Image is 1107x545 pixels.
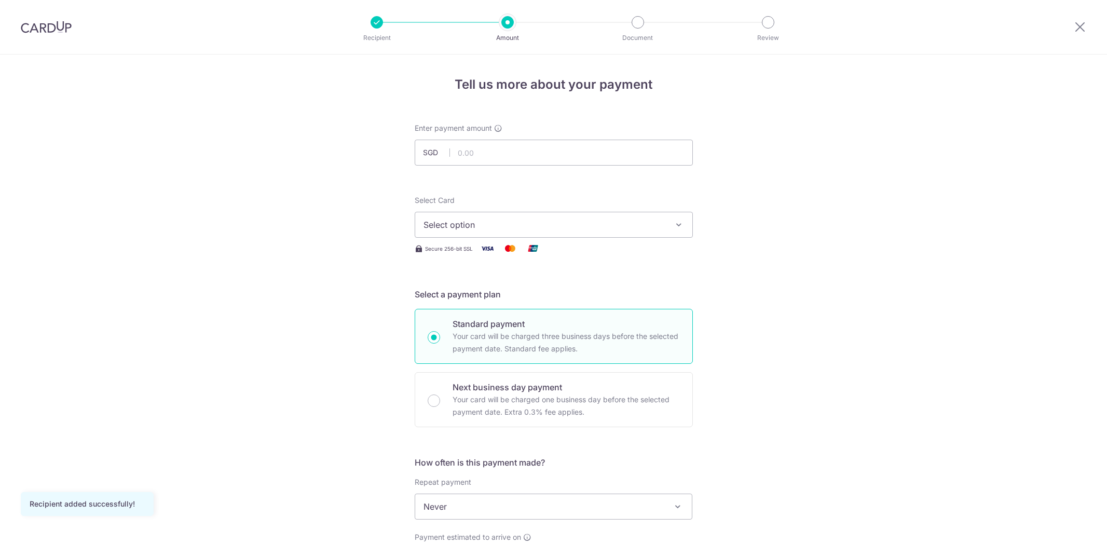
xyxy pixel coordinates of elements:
iframe: Opens a widget where you can find more information [1041,514,1097,540]
img: Mastercard [500,242,521,255]
img: Visa [477,242,498,255]
span: Enter payment amount [415,123,492,133]
p: Recipient [338,33,415,43]
button: Select option [415,212,693,238]
div: Recipient added successfully! [30,499,145,509]
p: Review [730,33,807,43]
span: translation missing: en.payables.payment_networks.credit_card.summary.labels.select_card [415,196,455,205]
p: Your card will be charged one business day before the selected payment date. Extra 0.3% fee applies. [453,393,680,418]
h4: Tell us more about your payment [415,75,693,94]
p: Document [599,33,676,43]
p: Standard payment [453,318,680,330]
p: Amount [469,33,546,43]
h5: Select a payment plan [415,288,693,301]
img: CardUp [21,21,72,33]
label: Repeat payment [415,477,471,487]
span: Payment estimated to arrive on [415,532,521,542]
p: Your card will be charged three business days before the selected payment date. Standard fee appl... [453,330,680,355]
span: Never [415,494,692,519]
h5: How often is this payment made? [415,456,693,469]
span: SGD [423,147,450,158]
span: Secure 256-bit SSL [425,244,473,253]
input: 0.00 [415,140,693,166]
p: Next business day payment [453,381,680,393]
img: Union Pay [523,242,543,255]
span: Select option [423,219,665,231]
span: Never [415,494,693,520]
